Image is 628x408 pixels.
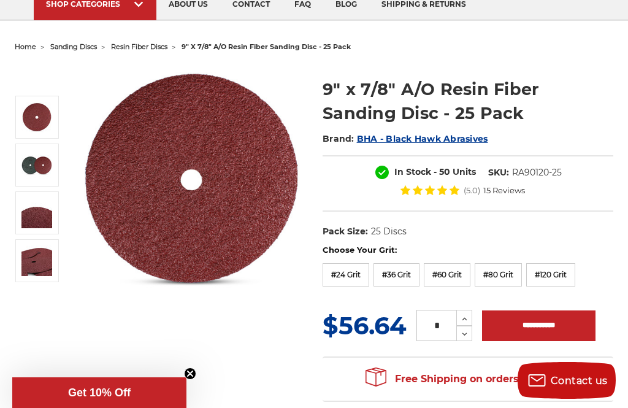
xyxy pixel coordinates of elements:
span: Free Shipping on orders over $149 [366,367,570,391]
span: Contact us [551,375,608,387]
dd: RA90120-25 [512,166,562,179]
span: 9" x 7/8" a/o resin fiber sanding disc - 25 pack [182,42,351,51]
button: Close teaser [184,368,196,380]
div: Get 10% OffClose teaser [12,377,186,408]
span: Get 10% Off [68,387,131,399]
span: Brand: [323,133,354,144]
dt: Pack Size: [323,225,368,238]
label: Choose Your Grit: [323,244,613,256]
img: 9" x 7/8" Aluminum Oxide Resin Fiber Disc [21,102,52,133]
a: BHA - Black Hawk Abrasives [357,133,488,144]
span: $56.64 [323,310,407,341]
a: home [15,42,36,51]
a: sanding discs [50,42,97,51]
span: In Stock [394,166,431,177]
h1: 9" x 7/8" A/O Resin Fiber Sanding Disc - 25 Pack [323,77,613,125]
span: 50 [439,166,450,177]
button: Contact us [518,362,616,399]
span: - [434,166,437,177]
span: Units [453,166,476,177]
img: 9" x 7/8" A/O Resin Fiber Sanding Disc - 25 Pack [21,150,52,180]
span: (5.0) [464,187,480,194]
dt: SKU: [488,166,509,179]
img: 9" x 7/8" A/O Resin Fiber Sanding Disc - 25 Pack [21,198,52,228]
img: 9" x 7/8" Aluminum Oxide Resin Fiber Disc [77,64,305,293]
img: 9" x 7/8" A/O Resin Fiber Sanding Disc - 25 Pack [21,245,52,276]
a: resin fiber discs [111,42,167,51]
dd: 25 Discs [371,225,407,238]
span: 15 Reviews [483,187,525,194]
